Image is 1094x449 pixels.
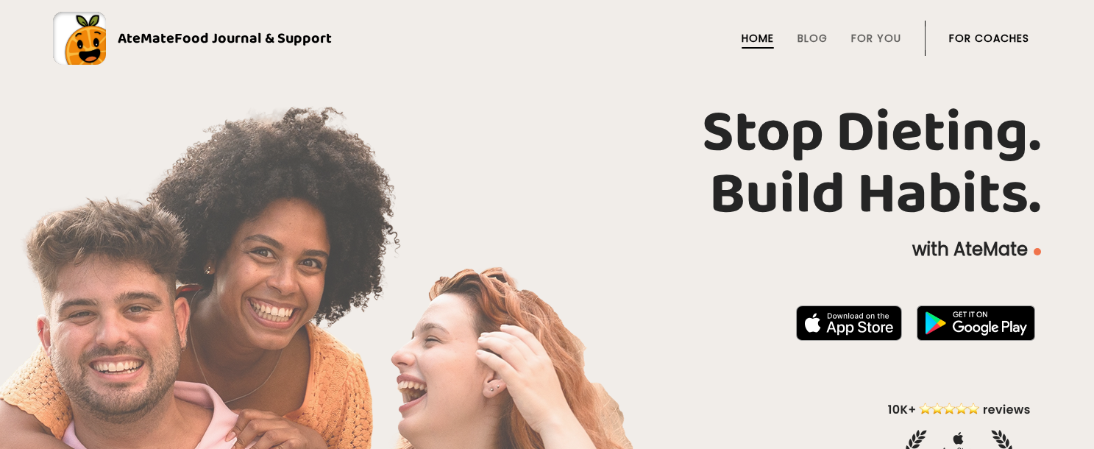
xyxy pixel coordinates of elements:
[106,26,332,50] div: AteMate
[796,305,902,341] img: badge-download-apple.svg
[174,26,332,50] span: Food Journal & Support
[917,305,1035,341] img: badge-download-google.png
[798,32,828,44] a: Blog
[53,12,1041,65] a: AteMateFood Journal & Support
[53,102,1041,226] h1: Stop Dieting. Build Habits.
[53,238,1041,261] p: with AteMate
[851,32,901,44] a: For You
[949,32,1029,44] a: For Coaches
[742,32,774,44] a: Home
